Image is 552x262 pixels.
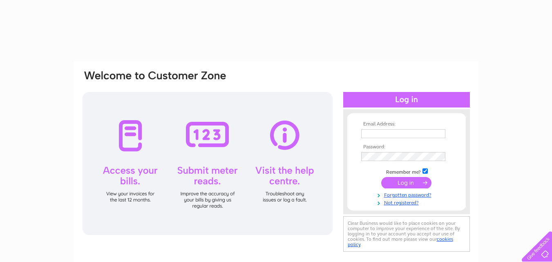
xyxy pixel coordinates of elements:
[381,177,431,188] input: Submit
[359,144,454,150] th: Password:
[359,167,454,175] td: Remember me?
[343,216,470,252] div: Clear Business would like to place cookies on your computer to improve your experience of the sit...
[361,190,454,198] a: Forgotten password?
[348,236,453,247] a: cookies policy
[359,121,454,127] th: Email Address:
[361,198,454,206] a: Not registered?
